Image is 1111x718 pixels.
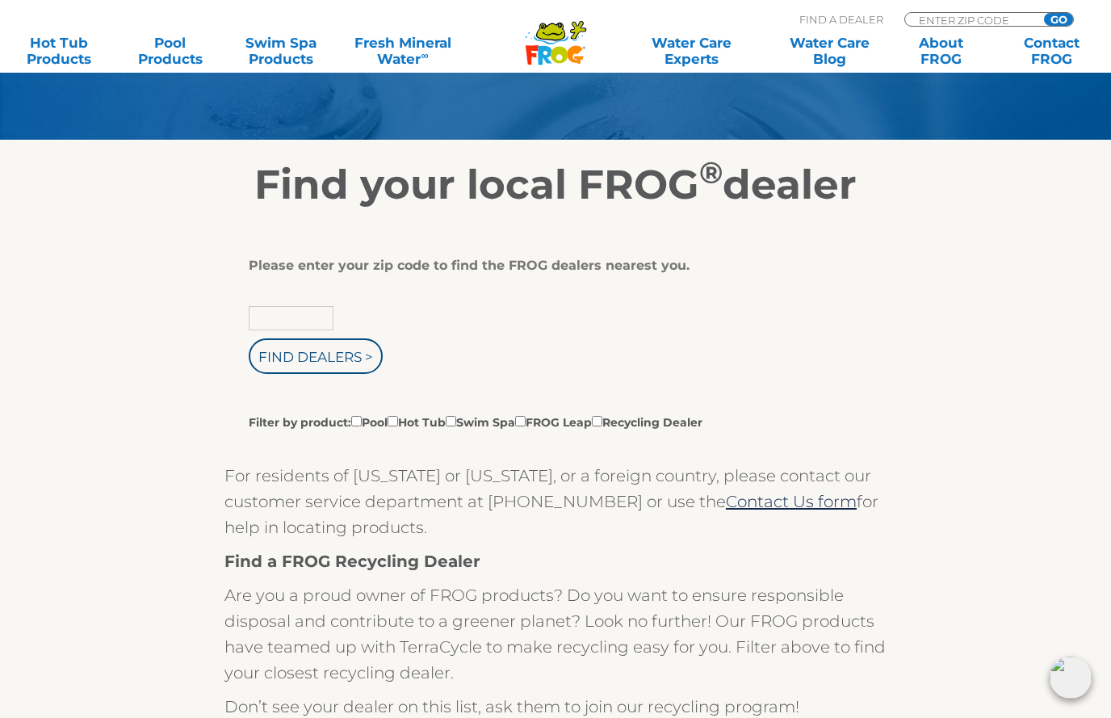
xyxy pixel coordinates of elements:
sup: ∞ [421,49,428,61]
strong: Find a FROG Recycling Dealer [224,552,480,571]
a: ContactFROG [1008,35,1095,67]
input: Filter by product:PoolHot TubSwim SpaFROG LeapRecycling Dealer [592,416,602,426]
img: openIcon [1050,657,1092,699]
a: AboutFROG [898,35,984,67]
p: Are you a proud owner of FROG products? Do you want to ensure responsible disposal and contribute... [224,582,887,686]
input: Filter by product:PoolHot TubSwim SpaFROG LeapRecycling Dealer [351,416,362,426]
input: GO [1044,13,1073,26]
div: Please enter your zip code to find the FROG dealers nearest you. [249,258,850,274]
a: Swim SpaProducts [238,35,325,67]
input: Zip Code Form [917,13,1026,27]
a: Contact Us form [726,492,857,511]
label: Filter by product: Pool Hot Tub Swim Spa FROG Leap Recycling Dealer [249,413,702,430]
h2: Find your local FROG dealer [59,161,1052,209]
a: Fresh MineralWater∞ [349,35,457,67]
p: For residents of [US_STATE] or [US_STATE], or a foreign country, please contact our customer serv... [224,463,887,540]
a: Water CareBlog [786,35,873,67]
input: Filter by product:PoolHot TubSwim SpaFROG LeapRecycling Dealer [446,416,456,426]
a: Hot TubProducts [16,35,103,67]
sup: ® [699,154,723,191]
p: Find A Dealer [799,12,883,27]
a: PoolProducts [127,35,213,67]
input: Filter by product:PoolHot TubSwim SpaFROG LeapRecycling Dealer [515,416,526,426]
a: Water CareExperts [622,35,762,67]
input: Filter by product:PoolHot TubSwim SpaFROG LeapRecycling Dealer [388,416,398,426]
input: Find Dealers > [249,338,383,374]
